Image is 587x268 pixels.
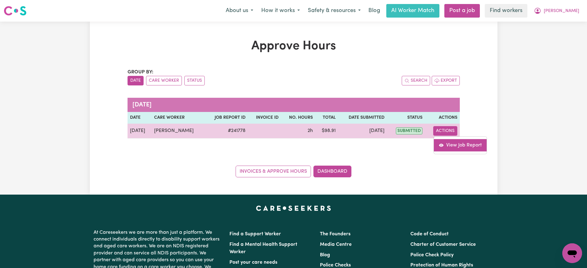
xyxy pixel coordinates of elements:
[320,253,330,258] a: Blog
[432,76,460,85] button: Export
[281,112,316,124] th: No. Hours
[304,4,365,17] button: Safety & resources
[544,8,579,14] span: [PERSON_NAME]
[229,242,297,254] a: Find a Mental Health Support Worker
[433,126,457,136] button: Actions
[434,139,487,151] a: View job report 241778
[320,263,351,268] a: Police Checks
[236,166,311,177] a: Invoices & Approve Hours
[152,124,205,138] td: [PERSON_NAME]
[425,112,460,124] th: Actions
[410,242,476,247] a: Charter of Customer Service
[410,253,454,258] a: Police Check Policy
[410,232,449,237] a: Code of Conduct
[402,76,430,85] button: Search
[315,124,338,138] td: $ 98.91
[205,124,248,138] td: # 241778
[444,4,480,18] a: Post a job
[128,112,152,124] th: Date
[387,112,425,124] th: Status
[365,4,384,18] a: Blog
[434,136,487,154] div: Actions
[229,260,277,265] a: Post your care needs
[229,232,281,237] a: Find a Support Worker
[184,76,205,85] button: sort invoices by paid status
[205,112,248,124] th: Job Report ID
[257,4,304,17] button: How it works
[320,232,350,237] a: The Founders
[315,112,338,124] th: Total
[128,124,152,138] td: [DATE]
[222,4,257,17] button: About us
[128,76,144,85] button: sort invoices by date
[308,128,313,133] span: 2 hours
[410,263,473,268] a: Protection of Human Rights
[4,4,27,18] a: Careseekers logo
[248,112,281,124] th: Invoice ID
[152,112,205,124] th: Care worker
[485,4,527,18] a: Find workers
[128,70,153,75] span: Group by:
[530,4,583,17] button: My Account
[396,127,422,134] span: submitted
[562,243,582,263] iframe: Button to launch messaging window
[320,242,352,247] a: Media Centre
[256,206,331,211] a: Careseekers home page
[338,124,387,138] td: [DATE]
[128,98,460,112] caption: [DATE]
[146,76,182,85] button: sort invoices by care worker
[386,4,439,18] a: AI Worker Match
[338,112,387,124] th: Date Submitted
[4,5,27,16] img: Careseekers logo
[313,166,351,177] a: Dashboard
[128,39,460,54] h1: Approve Hours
